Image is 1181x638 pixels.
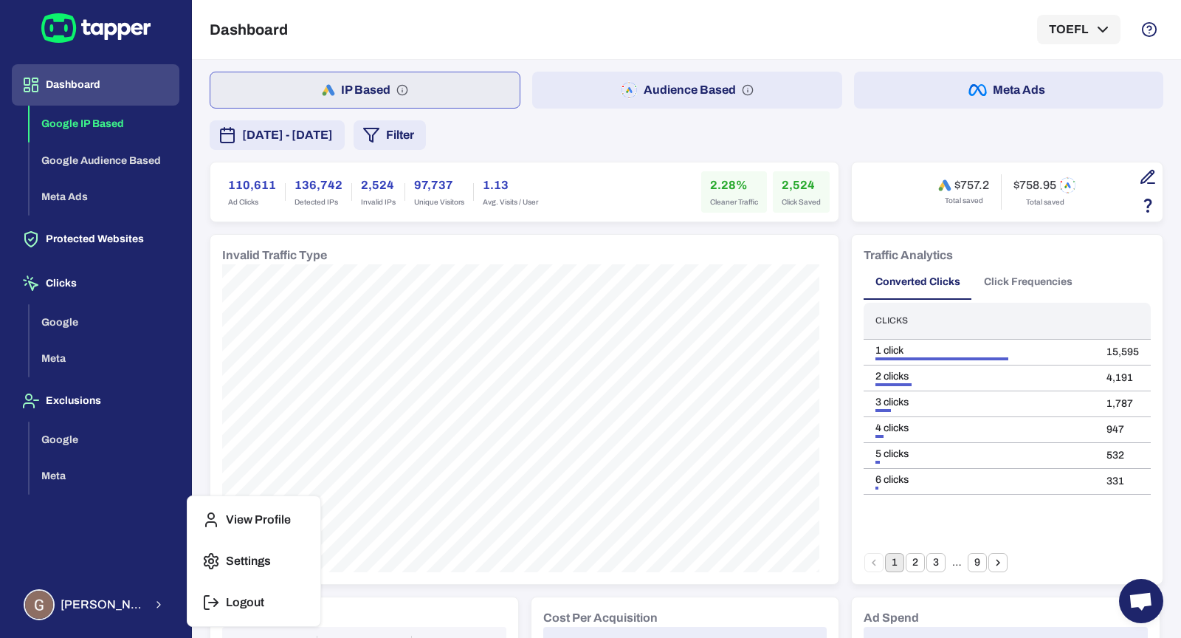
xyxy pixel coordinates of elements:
button: Logout [193,585,314,620]
p: Settings [226,554,271,569]
button: View Profile [193,502,314,538]
p: Logout [226,595,264,610]
div: Open chat [1119,579,1163,623]
button: Settings [193,543,314,579]
p: View Profile [226,512,291,527]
